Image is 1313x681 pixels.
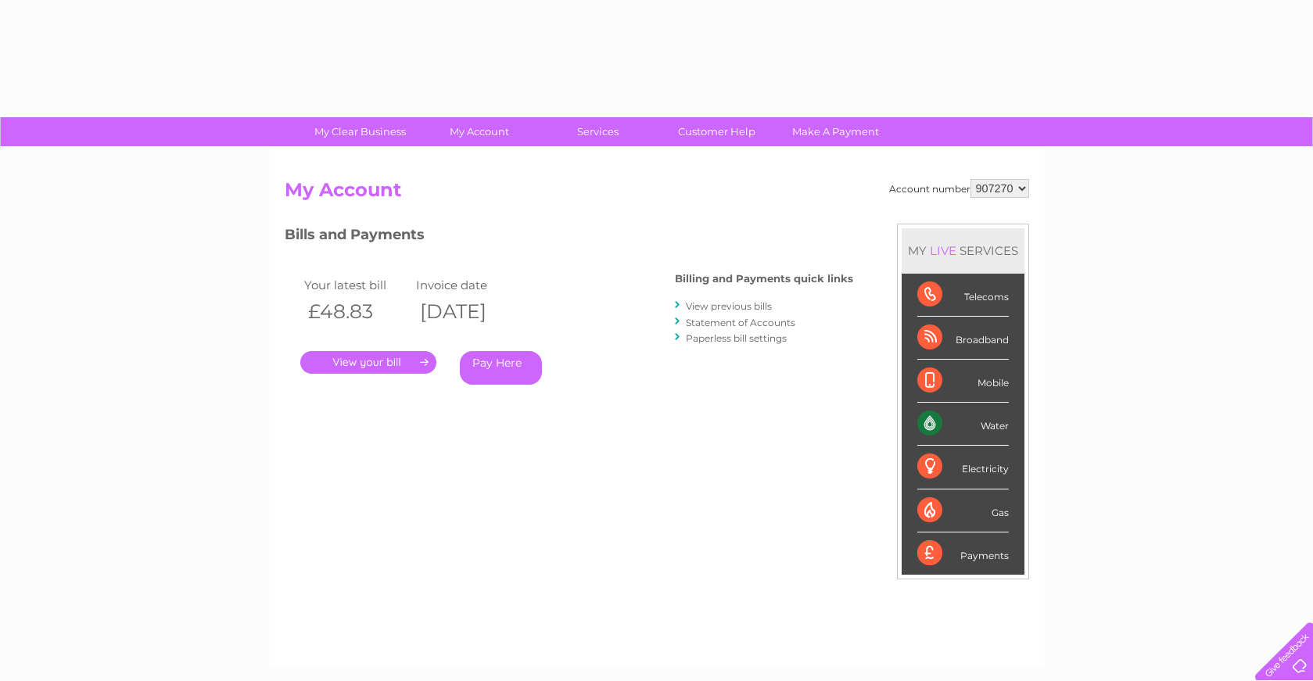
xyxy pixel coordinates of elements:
[412,274,525,296] td: Invoice date
[296,117,425,146] a: My Clear Business
[917,360,1009,403] div: Mobile
[686,317,795,328] a: Statement of Accounts
[927,243,960,258] div: LIVE
[533,117,662,146] a: Services
[917,317,1009,360] div: Broadband
[686,332,787,344] a: Paperless bill settings
[917,446,1009,489] div: Electricity
[300,274,413,296] td: Your latest bill
[902,228,1024,273] div: MY SERVICES
[285,224,853,251] h3: Bills and Payments
[889,179,1029,198] div: Account number
[917,489,1009,532] div: Gas
[414,117,543,146] a: My Account
[917,403,1009,446] div: Water
[285,179,1029,209] h2: My Account
[460,351,542,385] a: Pay Here
[300,351,436,374] a: .
[917,532,1009,575] div: Payments
[686,300,772,312] a: View previous bills
[652,117,781,146] a: Customer Help
[771,117,900,146] a: Make A Payment
[675,273,853,285] h4: Billing and Payments quick links
[300,296,413,328] th: £48.83
[917,274,1009,317] div: Telecoms
[412,296,525,328] th: [DATE]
